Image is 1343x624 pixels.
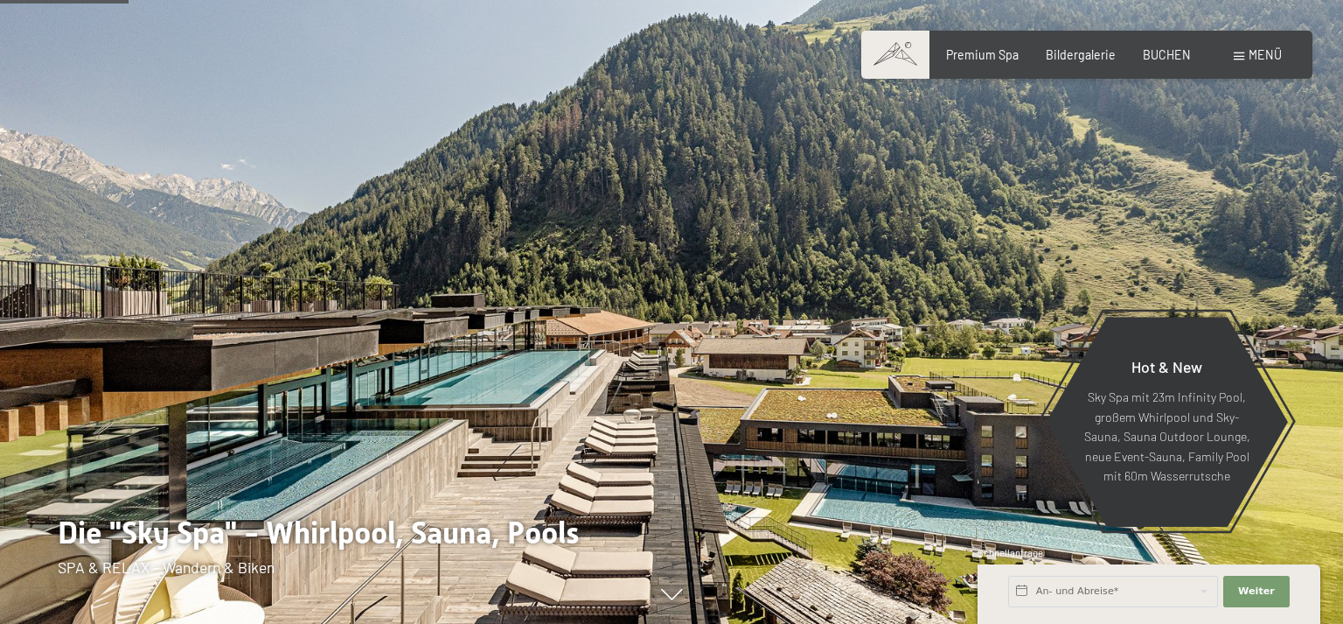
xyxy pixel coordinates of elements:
[978,547,1043,558] span: Schnellanfrage
[946,47,1019,62] a: Premium Spa
[1045,316,1289,528] a: Hot & New Sky Spa mit 23m Infinity Pool, großem Whirlpool und Sky-Sauna, Sauna Outdoor Lounge, ne...
[1083,388,1250,487] p: Sky Spa mit 23m Infinity Pool, großem Whirlpool und Sky-Sauna, Sauna Outdoor Lounge, neue Event-S...
[1238,585,1275,599] span: Weiter
[1143,47,1191,62] a: BUCHEN
[1249,47,1282,62] span: Menü
[1046,47,1116,62] a: Bildergalerie
[1131,357,1202,376] span: Hot & New
[1223,576,1290,607] button: Weiter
